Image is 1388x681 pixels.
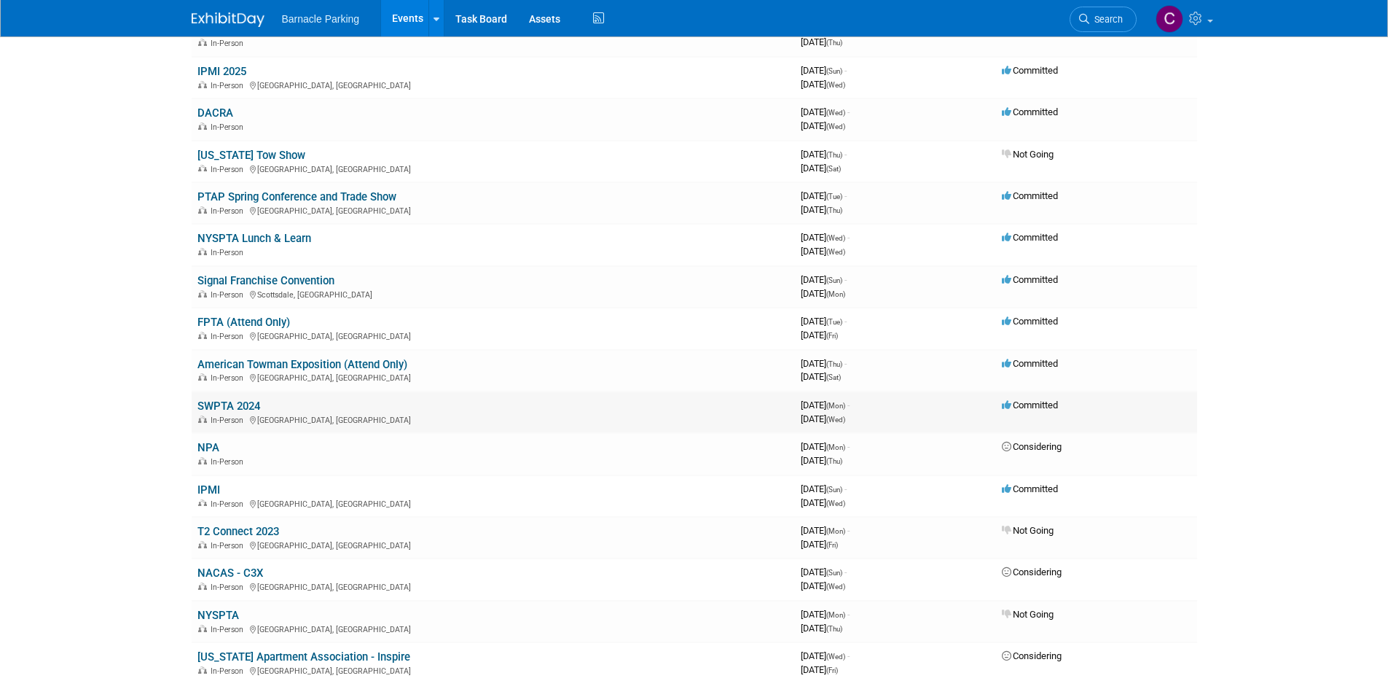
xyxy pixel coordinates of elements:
span: - [844,65,847,76]
span: (Tue) [826,318,842,326]
span: - [844,483,847,494]
span: [DATE] [801,204,842,215]
span: (Wed) [826,81,845,89]
span: In-Person [211,290,248,300]
span: (Mon) [826,611,845,619]
span: [DATE] [801,580,845,591]
a: NYSPTA Lunch & Learn [197,232,311,245]
div: [GEOGRAPHIC_DATA], [GEOGRAPHIC_DATA] [197,79,789,90]
span: (Mon) [826,402,845,410]
div: [GEOGRAPHIC_DATA], [GEOGRAPHIC_DATA] [197,204,789,216]
img: In-Person Event [198,332,207,339]
span: [DATE] [801,413,845,424]
span: Committed [1002,232,1058,243]
span: - [844,149,847,160]
img: In-Person Event [198,541,207,548]
div: [GEOGRAPHIC_DATA], [GEOGRAPHIC_DATA] [197,664,789,676]
div: [GEOGRAPHIC_DATA], [GEOGRAPHIC_DATA] [197,497,789,509]
img: In-Person Event [198,416,207,423]
span: In-Person [211,206,248,216]
div: [GEOGRAPHIC_DATA], [GEOGRAPHIC_DATA] [197,413,789,425]
span: In-Person [211,332,248,341]
span: (Wed) [826,248,845,256]
span: (Sun) [826,486,842,494]
span: [DATE] [801,623,842,634]
span: - [847,400,850,410]
span: (Thu) [826,206,842,214]
span: [DATE] [801,330,838,340]
span: - [847,232,850,243]
span: In-Person [211,541,248,550]
span: (Wed) [826,234,845,242]
span: In-Person [211,499,248,509]
span: [DATE] [801,539,838,550]
span: - [847,441,850,452]
span: [DATE] [801,36,842,47]
span: In-Person [211,122,248,132]
img: In-Person Event [198,666,207,674]
img: In-Person Event [198,625,207,632]
span: - [847,106,850,117]
span: Committed [1002,316,1058,327]
span: (Sat) [826,373,841,381]
span: [DATE] [801,371,841,382]
span: - [844,190,847,201]
img: In-Person Event [198,457,207,464]
span: [DATE] [801,664,838,675]
a: American Towman Exposition (Attend Only) [197,358,407,371]
a: PTAP Spring Conference and Trade Show [197,190,396,203]
span: (Sun) [826,276,842,284]
span: [DATE] [801,149,847,160]
img: In-Person Event [198,583,207,590]
div: [GEOGRAPHIC_DATA], [GEOGRAPHIC_DATA] [197,623,789,634]
span: Considering [1002,441,1062,452]
div: [GEOGRAPHIC_DATA], [GEOGRAPHIC_DATA] [197,163,789,174]
span: (Thu) [826,151,842,159]
span: Committed [1002,400,1058,410]
span: [DATE] [801,609,850,620]
span: In-Person [211,457,248,467]
span: (Mon) [826,443,845,451]
img: In-Person Event [198,373,207,381]
span: Considering [1002,650,1062,661]
img: In-Person Event [198,165,207,172]
span: (Mon) [826,290,845,298]
img: In-Person Event [198,206,207,214]
div: [GEOGRAPHIC_DATA], [GEOGRAPHIC_DATA] [197,580,789,592]
span: [DATE] [801,79,845,90]
span: (Wed) [826,109,845,117]
span: Committed [1002,190,1058,201]
span: Search [1089,14,1123,25]
span: - [844,274,847,285]
span: [DATE] [801,650,850,661]
span: Committed [1002,358,1058,369]
span: [DATE] [801,163,841,174]
span: [DATE] [801,65,847,76]
div: [GEOGRAPHIC_DATA], [GEOGRAPHIC_DATA] [197,330,789,341]
span: Committed [1002,106,1058,117]
img: In-Person Event [198,122,207,130]
a: NYSPTA [197,609,239,622]
a: [US_STATE] Apartment Association - Inspire [197,650,410,664]
span: In-Person [211,625,248,634]
img: In-Person Event [198,81,207,88]
span: - [844,358,847,369]
span: Considering [1002,567,1062,577]
span: (Wed) [826,653,845,661]
span: (Fri) [826,332,838,340]
span: (Wed) [826,416,845,424]
span: [DATE] [801,120,845,131]
span: In-Person [211,81,248,90]
span: - [844,316,847,327]
span: (Fri) [826,666,838,674]
span: (Wed) [826,499,845,507]
img: In-Person Event [198,248,207,255]
span: - [847,609,850,620]
span: In-Person [211,373,248,383]
span: [DATE] [801,288,845,299]
span: (Wed) [826,583,845,591]
span: [DATE] [801,525,850,536]
span: [DATE] [801,497,845,508]
span: (Thu) [826,457,842,465]
span: (Sun) [826,569,842,577]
